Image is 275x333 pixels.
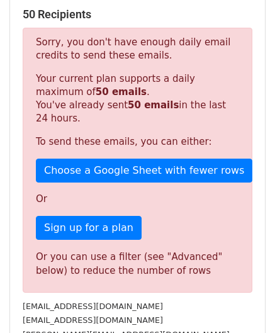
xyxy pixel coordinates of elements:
p: Or [36,193,239,206]
p: To send these emails, you can either: [36,135,239,149]
a: Choose a Google Sheet with fewer rows [36,159,252,183]
p: Your current plan supports a daily maximum of . You've already sent in the last 24 hours. [36,72,239,125]
a: Sign up for a plan [36,216,142,240]
strong: 50 emails [128,99,179,111]
small: [EMAIL_ADDRESS][DOMAIN_NAME] [23,315,163,325]
strong: 50 emails [96,86,147,98]
div: Or you can use a filter (see "Advanced" below) to reduce the number of rows [36,250,239,278]
iframe: Chat Widget [212,273,275,333]
h5: 50 Recipients [23,8,252,21]
small: [EMAIL_ADDRESS][DOMAIN_NAME] [23,302,163,311]
p: Sorry, you don't have enough daily email credits to send these emails. [36,36,239,62]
